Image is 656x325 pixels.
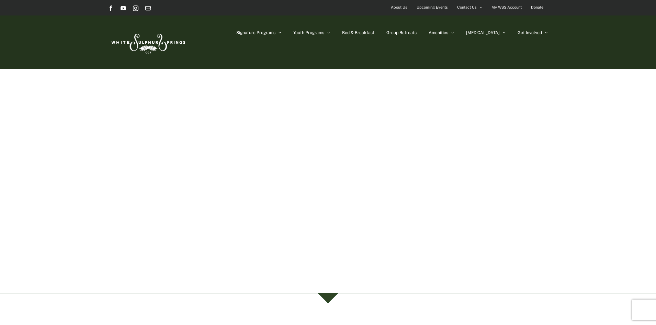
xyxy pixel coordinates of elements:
span: [MEDICAL_DATA] [466,31,500,35]
span: Group Retreats [386,31,417,35]
span: My WSS Account [491,2,522,12]
a: Amenities [429,15,454,50]
a: Signature Programs [236,15,281,50]
a: Facebook [108,6,114,11]
a: Bed & Breakfast [342,15,374,50]
span: Contact Us [457,2,477,12]
span: Donate [531,2,543,12]
a: Get Involved [518,15,548,50]
a: Group Retreats [386,15,417,50]
img: White Sulphur Springs Logo [108,26,187,58]
span: About Us [391,2,407,12]
a: Instagram [133,6,138,11]
a: [MEDICAL_DATA] [466,15,506,50]
nav: Main Menu [236,15,548,50]
span: Get Involved [518,31,542,35]
span: Upcoming Events [417,2,448,12]
span: Bed & Breakfast [342,31,374,35]
span: Youth Programs [293,31,324,35]
a: Email [145,6,151,11]
span: Amenities [429,31,448,35]
span: Signature Programs [236,31,275,35]
a: YouTube [121,6,126,11]
a: Youth Programs [293,15,330,50]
